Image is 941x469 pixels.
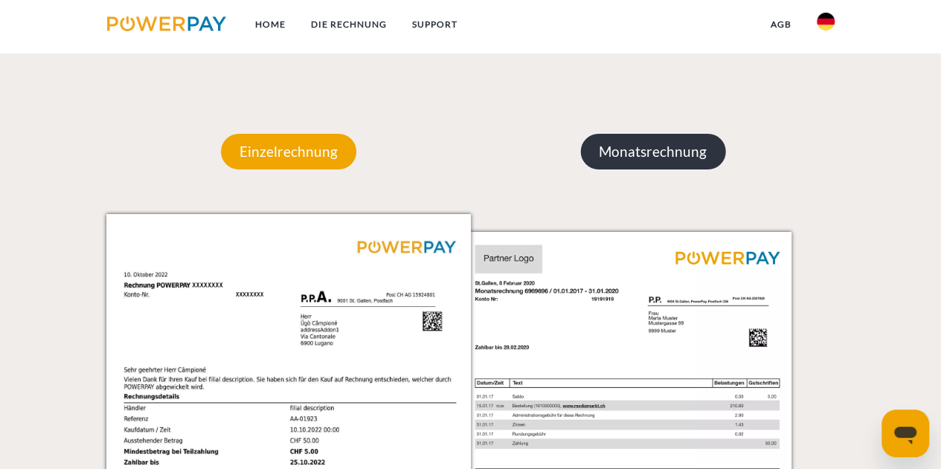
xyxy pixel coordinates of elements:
p: Monatsrechnung [580,134,725,169]
a: DIE RECHNUNG [298,11,399,38]
iframe: Schaltfläche zum Öffnen des Messaging-Fensters [881,410,929,457]
a: Home [242,11,298,38]
img: logo-powerpay.svg [107,16,227,31]
a: SUPPORT [399,11,469,38]
img: de [817,13,835,30]
p: Einzelrechnung [221,134,356,169]
a: agb [758,11,804,38]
